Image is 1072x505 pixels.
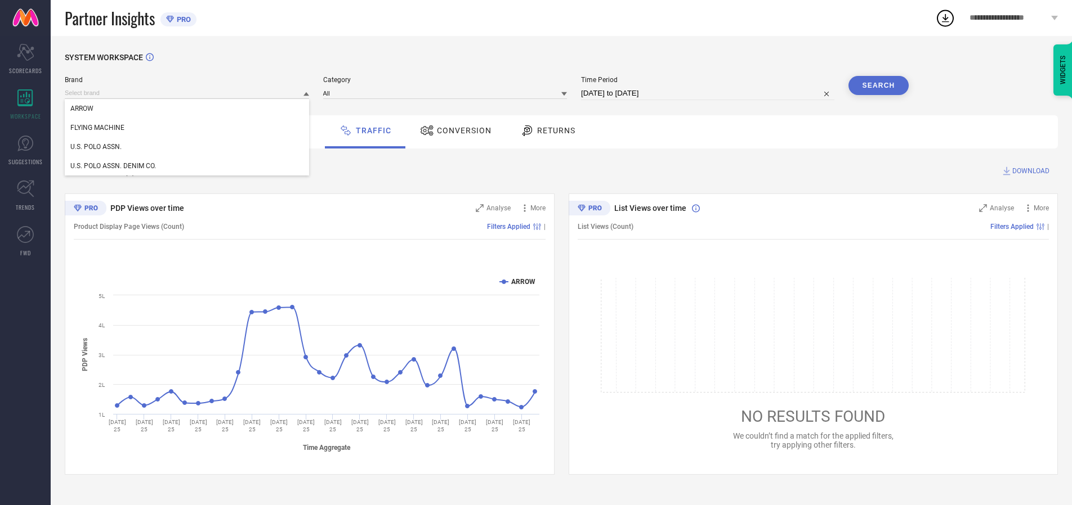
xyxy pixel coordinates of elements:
div: Premium [569,201,610,218]
span: Analyse [486,204,511,212]
button: Search [848,76,909,95]
text: 4L [99,322,105,328]
span: Time Period [581,76,834,84]
div: ARROW [65,99,309,118]
span: WORKSPACE [10,112,41,120]
text: [DATE] 25 [405,419,423,432]
span: PRO [174,15,191,24]
span: Traffic [356,126,391,135]
span: Category [323,76,568,84]
span: Partner Insights [65,7,155,30]
span: SUGGESTIONS [8,157,43,166]
text: [DATE] 25 [243,419,261,432]
span: List Views (Count) [578,223,633,231]
span: FLYING MACHINE [70,124,124,132]
span: List Views over time [614,204,686,213]
span: SYSTEM WORKSPACE [65,53,143,62]
text: [DATE] 25 [270,419,288,432]
span: ARROW [70,105,93,112]
span: More [1034,204,1049,212]
text: [DATE] 25 [163,419,180,432]
span: Returns [537,126,575,135]
text: [DATE] 25 [136,419,153,432]
span: | [1047,223,1049,231]
text: [DATE] 25 [459,419,476,432]
input: Select brand [65,87,309,99]
text: 5L [99,293,105,299]
span: TRENDS [16,203,35,211]
span: Brand [65,76,309,84]
span: Filters Applied [990,223,1034,231]
tspan: PDP Views [81,338,89,371]
text: 3L [99,352,105,358]
svg: Zoom [476,204,484,212]
div: Premium [65,201,106,218]
div: FLYING MACHINE [65,118,309,137]
tspan: Time Aggregate [303,444,351,452]
span: U.S. POLO ASSN. [70,143,122,151]
svg: Zoom [979,204,987,212]
text: [DATE] 25 [486,419,503,432]
span: Filters Applied [487,223,530,231]
span: | [544,223,546,231]
span: Conversion [437,126,492,135]
span: PDP Views over time [110,204,184,213]
text: [DATE] 25 [513,419,530,432]
span: SCORECARDS [9,66,42,75]
span: NO RESULTS FOUND [741,407,885,426]
text: [DATE] 25 [190,419,207,432]
text: [DATE] 25 [109,419,126,432]
span: We couldn’t find a match for the applied filters, try applying other filters. [733,431,894,449]
div: U.S. POLO ASSN. DENIM CO. [65,156,309,175]
text: 2L [99,382,105,388]
span: U.S. POLO ASSN. DENIM CO. [70,162,156,170]
text: ARROW [511,278,535,286]
text: [DATE] 25 [297,419,315,432]
input: Select time period [581,87,834,100]
text: [DATE] 25 [216,419,234,432]
span: More [530,204,546,212]
text: [DATE] 25 [378,419,396,432]
span: Analyse [990,204,1014,212]
span: Product Display Page Views (Count) [74,223,184,231]
div: Open download list [935,8,955,28]
span: FWD [20,249,31,257]
text: [DATE] 25 [432,419,449,432]
text: [DATE] 25 [351,419,369,432]
div: U.S. POLO ASSN. [65,137,309,156]
span: DOWNLOAD [1012,165,1049,177]
text: 1L [99,412,105,418]
text: [DATE] 25 [324,419,342,432]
